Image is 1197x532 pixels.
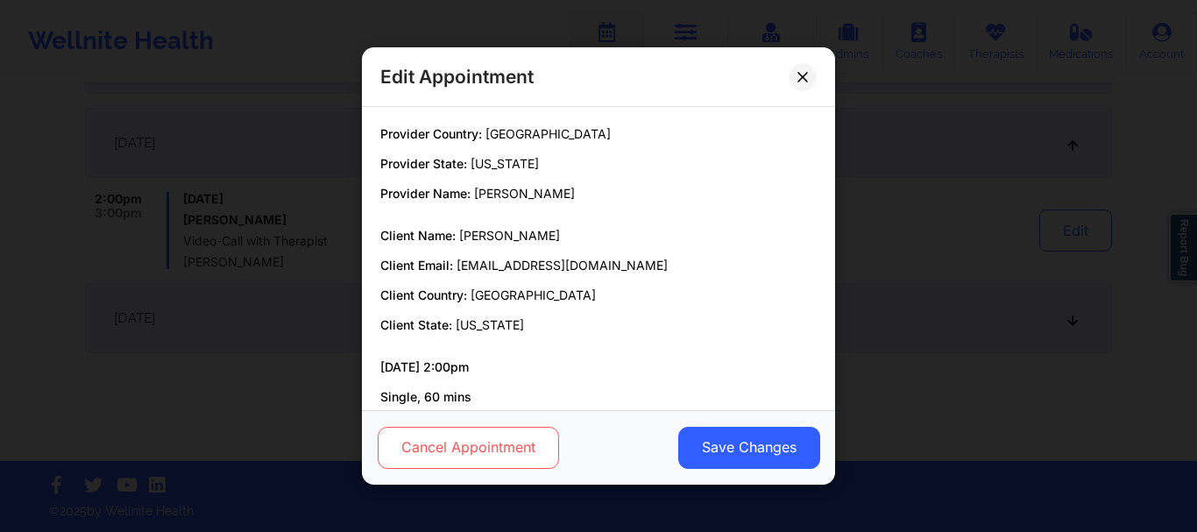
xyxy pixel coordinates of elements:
p: Client Email: [380,257,817,274]
p: Provider Country: [380,125,817,143]
span: [GEOGRAPHIC_DATA] [485,126,611,141]
span: [PERSON_NAME] [474,186,575,201]
span: [EMAIL_ADDRESS][DOMAIN_NAME] [457,258,668,273]
button: Cancel Appointment [378,427,559,469]
p: Provider State: [380,155,817,173]
p: Client Name: [380,227,817,245]
h2: Edit Appointment [380,65,534,89]
span: [US_STATE] [456,317,524,332]
span: [GEOGRAPHIC_DATA] [471,287,596,302]
p: Client State: [380,316,817,334]
p: Client Country: [380,287,817,304]
span: [US_STATE] [471,156,539,171]
button: Save Changes [678,427,820,469]
span: [PERSON_NAME] [459,228,560,243]
p: Single, 60 mins [380,388,817,406]
p: Provider Name: [380,185,817,202]
p: [DATE] 2:00pm [380,358,817,376]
